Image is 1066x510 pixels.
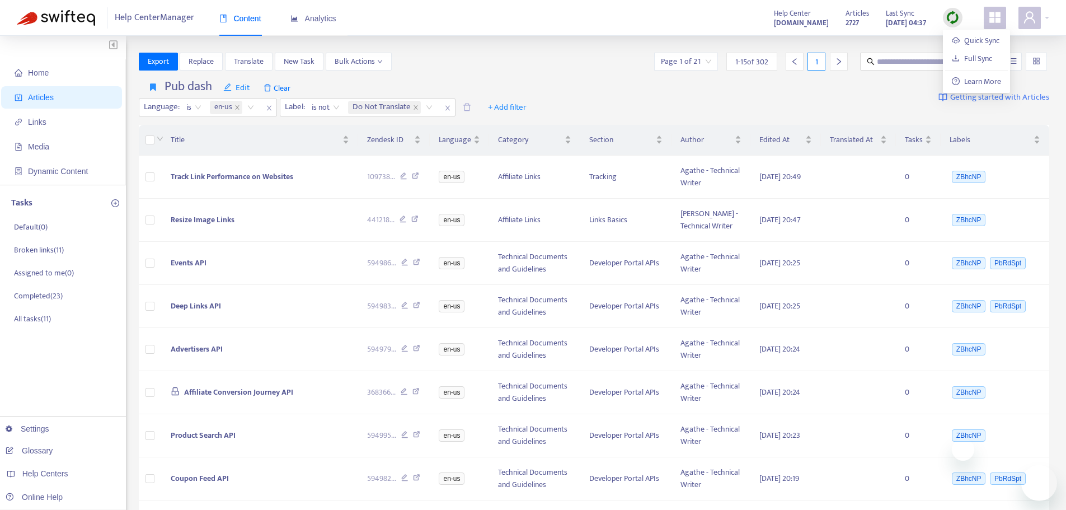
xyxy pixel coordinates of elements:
span: area-chart [290,15,298,22]
span: ZBhcNP [952,429,986,442]
span: 441218 ... [367,214,395,226]
td: Agathe - Technical Writer [671,414,751,457]
img: Swifteq [17,10,95,26]
button: + Add filter [480,99,535,116]
td: Developer Portal APIs [580,414,671,457]
span: ZBhcNP [952,300,986,312]
span: unordered-list [1009,57,1017,65]
img: sync.dc5367851b00ba804db3.png [946,11,960,25]
td: Agathe - Technical Writer [671,156,751,199]
span: Media [28,142,49,151]
th: Category [489,125,580,156]
td: 0 [896,457,941,500]
span: Getting started with Articles [950,91,1049,104]
span: Labels [950,134,1031,146]
span: 1 - 15 of 302 [735,56,768,68]
td: 0 [896,285,941,328]
td: Tracking [580,156,671,199]
span: edit [223,83,232,91]
a: Glossary [6,446,53,455]
span: appstore [988,11,1002,24]
span: file-image [15,143,22,151]
td: Affiliate Links [489,156,580,199]
span: Resize Image Links [171,213,234,226]
th: Title [162,125,358,156]
td: Affiliate Links [489,199,580,242]
span: Do Not Translate [353,101,411,114]
span: en-us [210,101,242,114]
span: Author [680,134,733,146]
p: Default ( 0 ) [14,221,48,233]
th: Section [580,125,671,156]
span: 368366 ... [367,386,396,399]
td: Technical Documents and Guidelines [489,371,580,414]
span: ZBhcNP [952,472,986,485]
td: [PERSON_NAME] - Technical Writer [671,199,751,242]
h4: Pub dash [165,79,212,94]
th: Edited At [750,125,820,156]
th: Language [430,125,489,156]
button: Export [139,53,178,71]
td: 0 [896,371,941,414]
span: [DATE] 20:24 [759,343,800,355]
span: Bulk Actions [335,55,383,68]
span: Export [148,55,169,68]
span: New Task [284,55,314,68]
span: Clear [258,79,296,97]
span: home [15,69,22,77]
span: plus-circle [111,199,119,207]
span: 594979 ... [367,343,396,355]
span: Label : [280,99,307,116]
button: unordered-list [1004,53,1022,71]
td: Technical Documents and Guidelines [489,285,580,328]
span: en-us [439,257,464,269]
span: en-us [439,343,464,355]
span: PbRdSpt [990,300,1026,312]
strong: 2727 [846,17,859,29]
th: Labels [941,125,1049,156]
span: Zendesk ID [367,134,412,146]
th: Tasks [896,125,941,156]
span: Translate [234,55,264,68]
td: 0 [896,199,941,242]
div: 1 [807,53,825,71]
p: All tasks ( 11 ) [14,313,51,325]
p: Broken links ( 11 ) [14,244,64,256]
span: Home [28,68,49,77]
span: Category [498,134,562,146]
span: Product Search API [171,429,236,442]
button: New Task [275,53,323,71]
span: 594995 ... [367,429,396,442]
button: Replace [180,53,223,71]
span: Title [171,134,340,146]
a: Quick Sync [952,34,999,47]
span: Replace [189,55,214,68]
span: Last Sync [886,7,914,20]
span: Help Centers [22,469,68,478]
button: Bulk Actionsdown [326,53,392,71]
span: book [219,15,227,22]
a: Full Sync [952,52,992,65]
span: Language : [139,99,181,116]
span: Help Center Manager [115,7,194,29]
strong: [DATE] 04:37 [886,17,926,29]
span: en-us [439,472,464,485]
td: 0 [896,414,941,457]
span: Track Link Performance on Websites [171,170,293,183]
td: Agathe - Technical Writer [671,285,751,328]
td: Developer Portal APIs [580,328,671,371]
span: en-us [439,300,464,312]
a: question-circleLearn More [952,75,1001,88]
span: [DATE] 20:49 [759,170,801,183]
span: delete [463,103,471,111]
td: Technical Documents and Guidelines [489,457,580,500]
span: Dynamic Content [28,167,88,176]
span: Events API [171,256,206,269]
td: Agathe - Technical Writer [671,457,751,500]
span: Language [439,134,471,146]
span: Links [28,118,46,127]
span: en-us [439,171,464,183]
span: [DATE] 20:25 [759,300,800,312]
span: is [186,99,201,116]
span: close [234,105,240,110]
